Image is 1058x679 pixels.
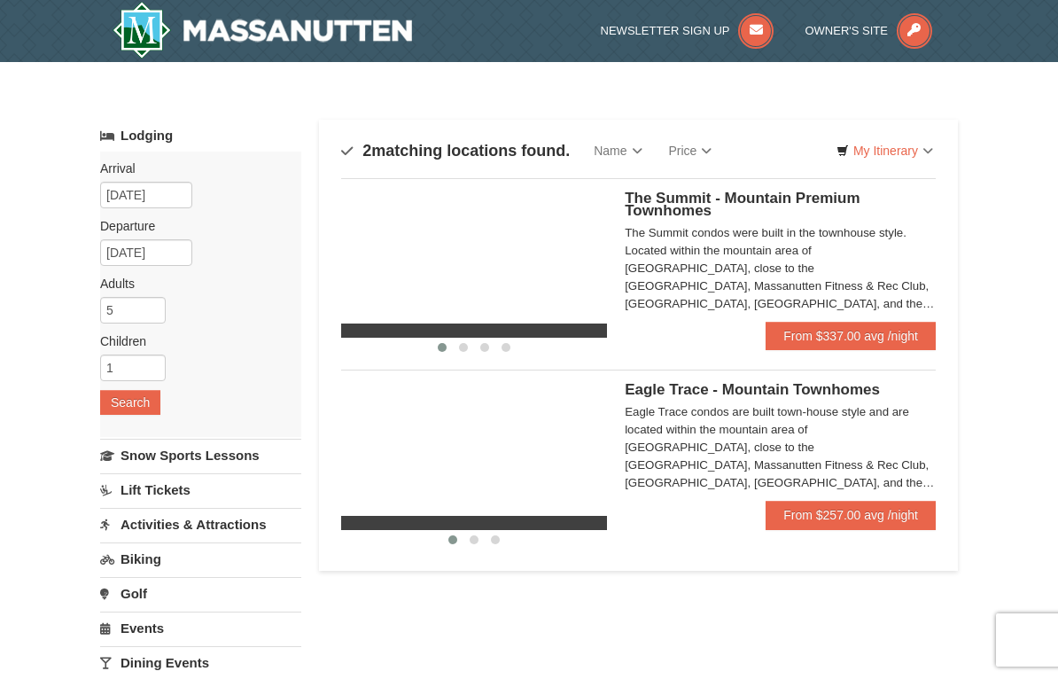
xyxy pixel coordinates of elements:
span: The Summit - Mountain Premium Townhomes [625,190,860,219]
img: Massanutten Resort Logo [113,2,412,59]
a: Activities & Attractions [100,508,301,541]
label: Children [100,332,288,350]
label: Arrival [100,160,288,177]
a: Lift Tickets [100,473,301,506]
button: Search [100,390,160,415]
a: Lodging [100,120,301,152]
div: The Summit condos were built in the townhouse style. Located within the mountain area of [GEOGRAP... [625,224,936,313]
a: From $257.00 avg /night [766,501,936,529]
a: Biking [100,542,301,575]
a: From $337.00 avg /night [766,322,936,350]
span: Owner's Site [805,24,888,37]
a: Dining Events [100,646,301,679]
a: Snow Sports Lessons [100,439,301,472]
a: Price [656,133,726,168]
a: Massanutten Resort [113,2,412,59]
a: Golf [100,577,301,610]
a: Name [580,133,655,168]
a: Owner's Site [805,24,932,37]
label: Departure [100,217,288,235]
label: Adults [100,275,288,293]
a: Newsletter Sign Up [601,24,774,37]
span: Newsletter Sign Up [601,24,730,37]
div: Eagle Trace condos are built town-house style and are located within the mountain area of [GEOGRA... [625,403,936,492]
a: My Itinerary [825,137,945,164]
span: Eagle Trace - Mountain Townhomes [625,381,880,398]
a: Events [100,612,301,644]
